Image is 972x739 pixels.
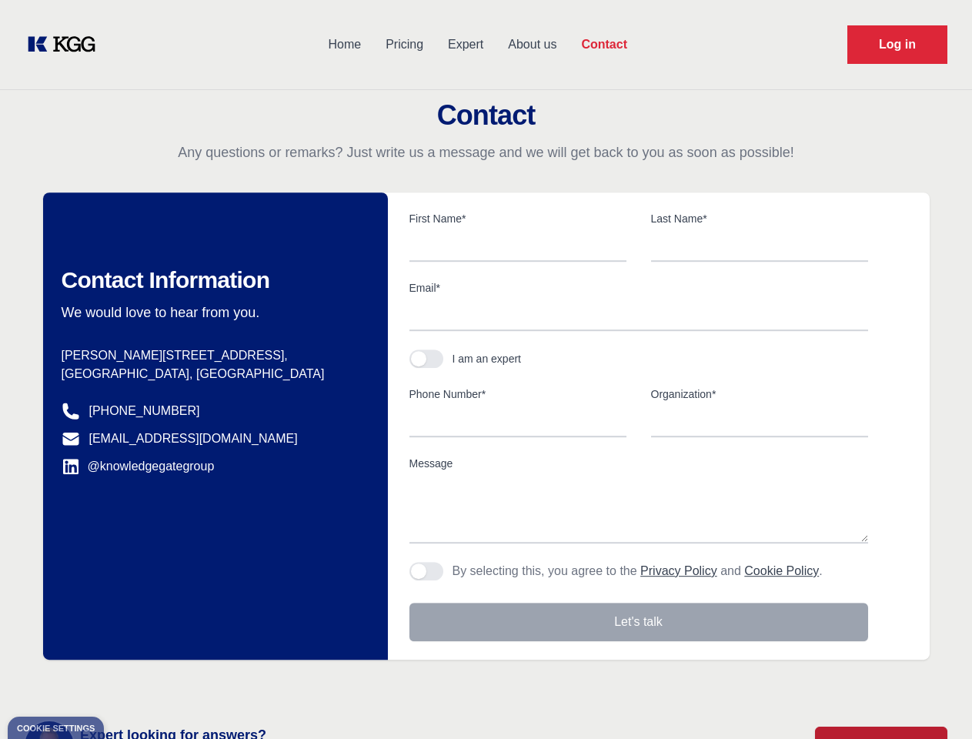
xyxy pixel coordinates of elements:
iframe: Chat Widget [895,665,972,739]
a: [EMAIL_ADDRESS][DOMAIN_NAME] [89,430,298,448]
label: Last Name* [651,211,868,226]
label: Organization* [651,386,868,402]
a: Home [316,25,373,65]
label: First Name* [409,211,626,226]
a: Privacy Policy [640,564,717,577]
h2: Contact Information [62,266,363,294]
a: Expert [436,25,496,65]
a: About us [496,25,569,65]
h2: Contact [18,100,954,131]
button: Let's talk [409,603,868,641]
label: Phone Number* [409,386,626,402]
div: Cookie settings [17,724,95,733]
div: I am an expert [453,351,522,366]
a: Contact [569,25,640,65]
label: Message [409,456,868,471]
p: By selecting this, you agree to the and . [453,562,823,580]
p: We would love to hear from you. [62,303,363,322]
a: Cookie Policy [744,564,819,577]
p: [GEOGRAPHIC_DATA], [GEOGRAPHIC_DATA] [62,365,363,383]
a: @knowledgegategroup [62,457,215,476]
label: Email* [409,280,868,296]
p: [PERSON_NAME][STREET_ADDRESS], [62,346,363,365]
a: KOL Knowledge Platform: Talk to Key External Experts (KEE) [25,32,108,57]
a: Request Demo [847,25,947,64]
a: Pricing [373,25,436,65]
a: [PHONE_NUMBER] [89,402,200,420]
p: Any questions or remarks? Just write us a message and we will get back to you as soon as possible! [18,143,954,162]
